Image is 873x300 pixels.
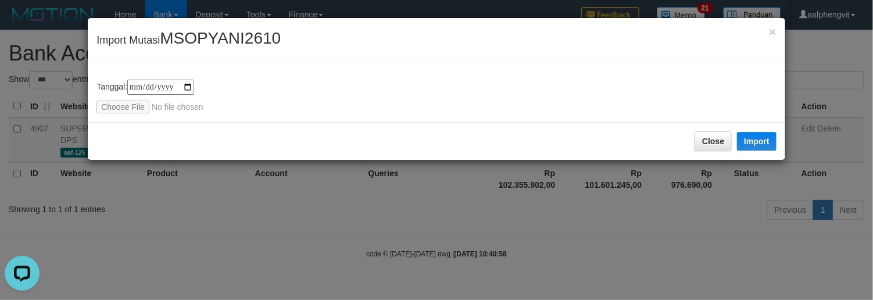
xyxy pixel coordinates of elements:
button: Import [737,132,777,151]
button: Close [770,26,777,38]
span: × [770,25,777,38]
span: Import Mutasi [96,34,281,46]
div: Tanggal: [96,80,777,113]
button: Close [695,131,732,151]
span: MSOPYANI2610 [160,29,281,47]
button: Open LiveChat chat widget [5,5,40,40]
